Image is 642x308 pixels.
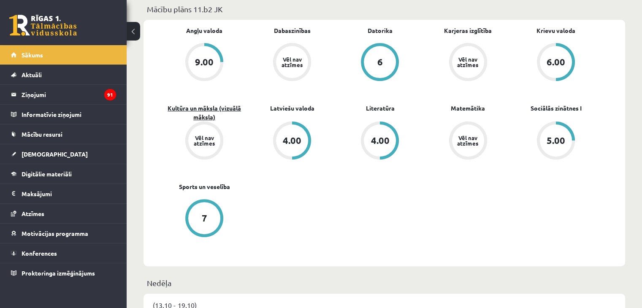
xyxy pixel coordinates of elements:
[274,26,311,35] a: Dabaszinības
[11,144,116,164] a: [DEMOGRAPHIC_DATA]
[22,71,42,78] span: Aktuāli
[11,85,116,104] a: Ziņojumi91
[547,136,565,145] div: 5.00
[22,130,62,138] span: Mācību resursi
[283,136,301,145] div: 4.00
[104,89,116,100] i: 91
[456,135,480,146] div: Vēl nav atzīmes
[186,26,222,35] a: Angļu valoda
[160,122,248,161] a: Vēl nav atzīmes
[11,45,116,65] a: Sākums
[11,65,116,84] a: Aktuāli
[11,105,116,124] a: Informatīvie ziņojumi
[22,249,57,257] span: Konferences
[22,230,88,237] span: Motivācijas programma
[530,104,581,113] a: Sociālās zinātnes I
[22,85,116,104] legend: Ziņojumi
[336,43,424,83] a: 6
[147,277,622,289] p: Nedēļa
[160,199,248,239] a: 7
[280,57,304,68] div: Vēl nav atzīmes
[11,124,116,144] a: Mācību resursi
[11,263,116,283] a: Proktoringa izmēģinājums
[192,135,216,146] div: Vēl nav atzīmes
[424,43,512,83] a: Vēl nav atzīmes
[11,184,116,203] a: Maksājumi
[22,51,43,59] span: Sākums
[22,105,116,124] legend: Informatīvie ziņojumi
[371,136,389,145] div: 4.00
[444,26,492,35] a: Karjeras izglītība
[195,57,214,67] div: 9.00
[512,43,600,83] a: 6.00
[336,122,424,161] a: 4.00
[451,104,485,113] a: Matemātika
[366,104,394,113] a: Literatūra
[248,122,336,161] a: 4.00
[368,26,393,35] a: Datorika
[22,210,44,217] span: Atzīmes
[248,43,336,83] a: Vēl nav atzīmes
[547,57,565,67] div: 6.00
[11,243,116,263] a: Konferences
[22,150,88,158] span: [DEMOGRAPHIC_DATA]
[424,122,512,161] a: Vēl nav atzīmes
[179,182,230,191] a: Sports un veselība
[456,57,480,68] div: Vēl nav atzīmes
[512,122,600,161] a: 5.00
[11,204,116,223] a: Atzīmes
[11,224,116,243] a: Motivācijas programma
[270,104,314,113] a: Latviešu valoda
[160,43,248,83] a: 9.00
[22,269,95,277] span: Proktoringa izmēģinājums
[147,3,622,15] p: Mācību plāns 11.b2 JK
[202,213,207,223] div: 7
[536,26,575,35] a: Krievu valoda
[9,15,77,36] a: Rīgas 1. Tālmācības vidusskola
[160,104,248,122] a: Kultūra un māksla (vizuālā māksla)
[377,57,383,67] div: 6
[22,184,116,203] legend: Maksājumi
[11,164,116,184] a: Digitālie materiāli
[22,170,72,178] span: Digitālie materiāli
